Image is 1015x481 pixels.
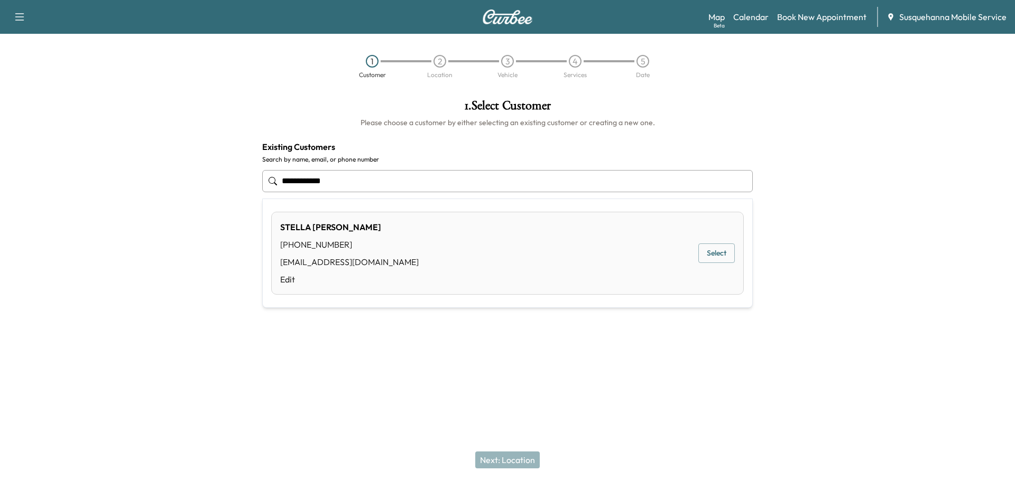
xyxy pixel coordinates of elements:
[714,22,725,30] div: Beta
[501,55,514,68] div: 3
[899,11,1007,23] span: Susquehanna Mobile Service
[280,238,419,251] div: [PHONE_NUMBER]
[262,140,753,153] h4: Existing Customers
[482,10,533,24] img: Curbee Logo
[777,11,866,23] a: Book New Appointment
[280,273,419,286] a: Edit
[636,72,650,78] div: Date
[698,243,735,263] button: Select
[359,72,386,78] div: Customer
[262,99,753,117] h1: 1 . Select Customer
[733,11,769,23] a: Calendar
[280,221,419,233] div: STELLA [PERSON_NAME]
[569,55,582,68] div: 4
[427,72,453,78] div: Location
[280,256,419,268] div: [EMAIL_ADDRESS][DOMAIN_NAME]
[433,55,446,68] div: 2
[262,155,753,164] label: Search by name, email, or phone number
[636,55,649,68] div: 5
[708,11,725,23] a: MapBeta
[497,72,518,78] div: Vehicle
[564,72,587,78] div: Services
[262,117,753,128] h6: Please choose a customer by either selecting an existing customer or creating a new one.
[366,55,379,68] div: 1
